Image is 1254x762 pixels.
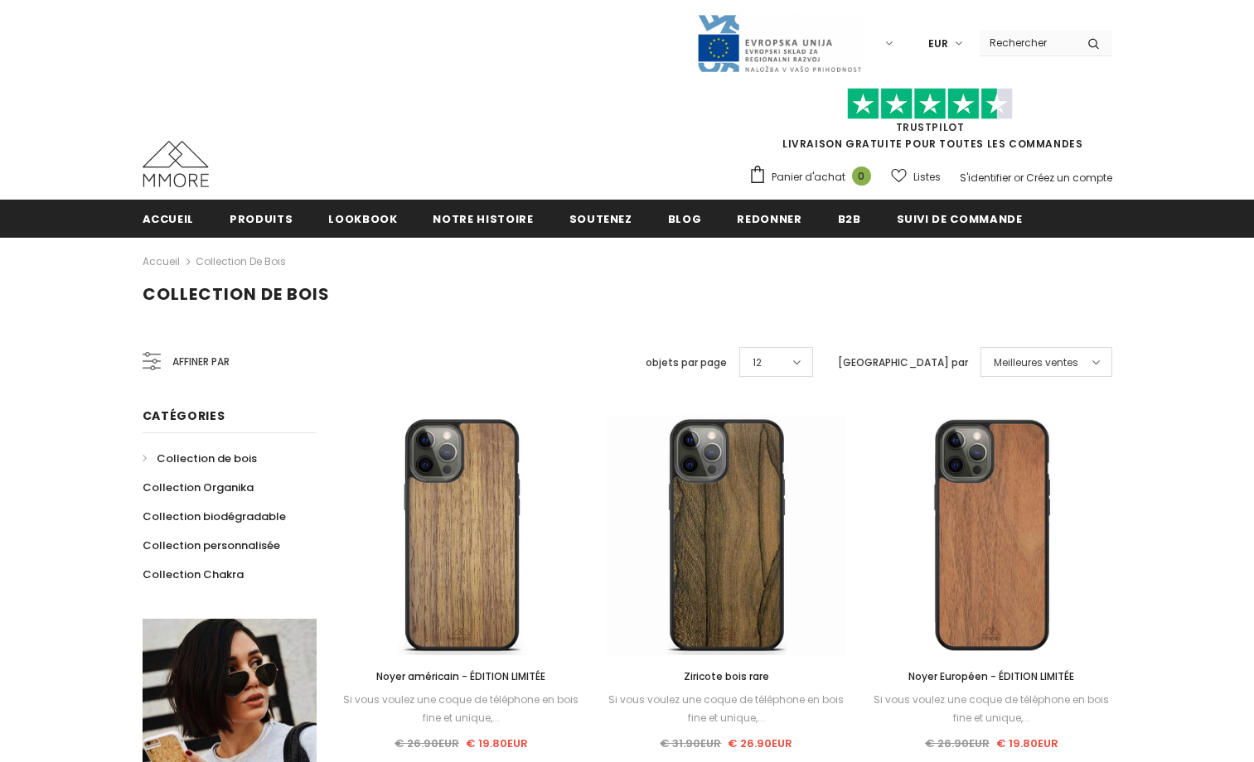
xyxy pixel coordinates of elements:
[143,473,254,502] a: Collection Organika
[960,171,1011,185] a: S'identifier
[230,211,293,227] span: Produits
[433,211,533,227] span: Notre histoire
[395,735,459,751] span: € 26.90EUR
[143,509,286,524] span: Collection biodégradable
[230,200,293,237] a: Produits
[143,502,286,531] a: Collection biodégradable
[980,31,1075,55] input: Search Site
[668,211,702,227] span: Blog
[143,200,195,237] a: Accueil
[737,211,801,227] span: Redonner
[328,200,397,237] a: Lookbook
[172,353,230,371] span: Affiner par
[996,735,1058,751] span: € 19.80EUR
[753,354,762,371] span: 12
[143,567,244,582] span: Collection Chakra
[925,735,990,751] span: € 26.90EUR
[433,200,533,237] a: Notre histoire
[143,560,244,589] a: Collection Chakra
[606,668,846,686] a: Ziricote bois rare
[737,200,801,237] a: Redonner
[748,165,879,190] a: Panier d'achat 0
[143,211,195,227] span: Accueil
[897,211,1023,227] span: Suivi de commande
[897,200,1023,237] a: Suivi de commande
[569,211,632,227] span: soutenez
[871,691,1111,727] div: Si vous voulez une coque de téléphone en bois fine et unique,...
[994,354,1078,371] span: Meilleures ventes
[143,531,280,560] a: Collection personnalisée
[896,120,965,134] a: TrustPilot
[748,95,1112,151] span: LIVRAISON GRATUITE POUR TOUTES LES COMMANDES
[646,354,727,371] label: objets par page
[466,735,528,751] span: € 19.80EUR
[684,669,769,683] span: Ziricote bois rare
[143,252,180,272] a: Accueil
[696,13,862,74] img: Javni Razpis
[376,669,545,683] span: Noyer américain - ÉDITION LIMITÉE
[772,169,845,186] span: Panier d'achat
[606,691,846,727] div: Si vous voulez une coque de téléphone en bois fine et unique,...
[143,408,225,424] span: Catégories
[157,451,257,466] span: Collection de bois
[569,200,632,237] a: soutenez
[143,141,209,187] img: Cas MMORE
[838,200,861,237] a: B2B
[871,668,1111,686] a: Noyer Européen - ÉDITION LIMITÉE
[660,735,721,751] span: € 31.90EUR
[668,200,702,237] a: Blog
[838,354,968,371] label: [GEOGRAPHIC_DATA] par
[908,669,1074,683] span: Noyer Européen - ÉDITION LIMITÉE
[891,162,941,191] a: Listes
[928,36,948,52] span: EUR
[143,480,254,495] span: Collection Organika
[1026,171,1112,185] a: Créez un compte
[696,36,862,50] a: Javni Razpis
[328,211,397,227] span: Lookbook
[1014,171,1024,185] span: or
[838,211,861,227] span: B2B
[143,282,330,306] span: Collection de bois
[913,169,941,186] span: Listes
[196,254,286,268] a: Collection de bois
[143,538,280,553] span: Collection personnalisée
[847,88,1013,120] img: Faites confiance aux étoiles pilotes
[143,444,257,473] a: Collection de bois
[852,166,871,186] span: 0
[728,735,792,751] span: € 26.90EUR
[341,691,582,727] div: Si vous voulez une coque de téléphone en bois fine et unique,...
[341,668,582,686] a: Noyer américain - ÉDITION LIMITÉE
